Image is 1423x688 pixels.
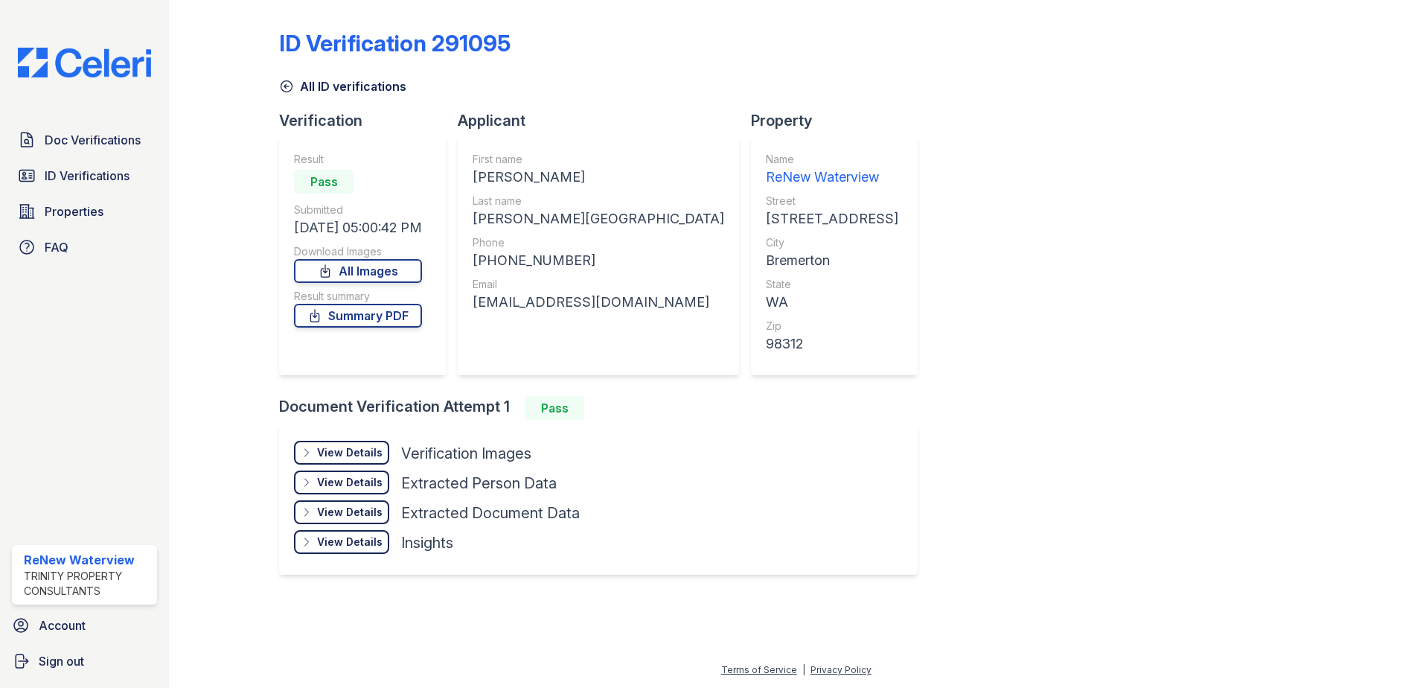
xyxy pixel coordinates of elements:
div: Email [473,277,724,292]
div: ReNew Waterview [766,167,898,188]
div: | [802,664,805,675]
div: Verification [279,110,458,131]
div: View Details [317,535,383,550]
div: Phone [473,235,724,250]
a: Terms of Service [721,664,797,675]
div: Document Verification Attempt 1 [279,396,930,420]
a: Sign out [6,646,163,676]
div: First name [473,152,724,167]
a: All Images [294,259,422,283]
a: Privacy Policy [810,664,872,675]
div: Street [766,194,898,208]
div: Property [751,110,930,131]
a: Doc Verifications [12,125,157,155]
div: Insights [401,532,453,553]
div: Result [294,152,422,167]
span: Properties [45,203,103,220]
div: Pass [525,396,584,420]
a: Name ReNew Waterview [766,152,898,188]
div: Pass [294,170,354,194]
div: Extracted Person Data [401,473,557,494]
div: Last name [473,194,724,208]
span: Account [39,617,86,634]
div: [PERSON_NAME][GEOGRAPHIC_DATA] [473,208,724,229]
div: Extracted Document Data [401,503,580,523]
div: [PHONE_NUMBER] [473,250,724,271]
div: [PERSON_NAME] [473,167,724,188]
div: WA [766,292,898,313]
div: Bremerton [766,250,898,271]
span: Doc Verifications [45,131,141,149]
div: ID Verification 291095 [279,30,511,57]
a: FAQ [12,232,157,262]
a: All ID verifications [279,77,406,95]
div: [DATE] 05:00:42 PM [294,217,422,238]
div: View Details [317,475,383,490]
div: View Details [317,505,383,520]
span: ID Verifications [45,167,129,185]
div: Zip [766,319,898,334]
a: ID Verifications [12,161,157,191]
div: ReNew Waterview [24,551,151,569]
img: CE_Logo_Blue-a8612792a0a2168367f1c8372b55b34899dd931a85d93a1a3d3e32e68fde9ad4.png [6,48,163,77]
div: Applicant [458,110,751,131]
div: [EMAIL_ADDRESS][DOMAIN_NAME] [473,292,724,313]
span: FAQ [45,238,68,256]
div: View Details [317,445,383,460]
div: Verification Images [401,443,531,464]
div: Name [766,152,898,167]
a: Account [6,611,163,640]
div: Submitted [294,203,422,217]
div: Trinity Property Consultants [24,569,151,599]
div: 98312 [766,334,898,354]
div: [STREET_ADDRESS] [766,208,898,229]
div: Download Images [294,244,422,259]
a: Properties [12,197,157,226]
div: City [766,235,898,250]
div: State [766,277,898,292]
span: Sign out [39,652,84,670]
a: Summary PDF [294,304,422,328]
div: Result summary [294,289,422,304]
